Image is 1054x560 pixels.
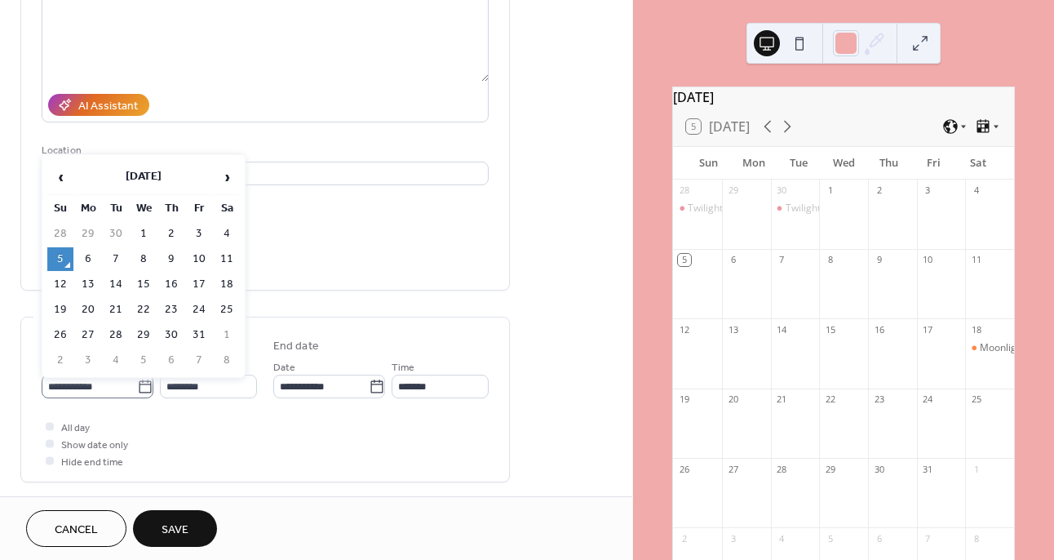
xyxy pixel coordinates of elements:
[922,184,934,197] div: 3
[186,247,212,271] td: 10
[75,298,101,322] td: 20
[731,147,776,180] div: Mon
[970,463,982,475] div: 1
[922,323,934,336] div: 17
[771,202,820,216] div: Twilight 20th Anniversary - Book Release
[47,222,73,246] td: 28
[47,247,73,271] td: 5
[873,323,885,336] div: 16
[103,273,129,296] td: 14
[42,142,485,159] div: Location
[26,510,126,547] button: Cancel
[678,323,690,336] div: 12
[686,147,731,180] div: Sun
[47,298,73,322] td: 19
[131,349,157,372] td: 5
[158,349,184,372] td: 6
[75,222,101,246] td: 29
[47,273,73,296] td: 12
[214,323,240,347] td: 1
[186,197,212,220] th: Fr
[873,463,885,475] div: 30
[727,254,739,266] div: 6
[78,98,138,115] div: AI Assistant
[776,184,788,197] div: 30
[131,222,157,246] td: 1
[922,254,934,266] div: 10
[392,359,414,376] span: Time
[131,197,157,220] th: We
[824,184,836,197] div: 1
[970,254,982,266] div: 11
[215,161,239,193] span: ›
[75,273,101,296] td: 13
[776,463,788,475] div: 28
[873,532,885,544] div: 6
[824,393,836,406] div: 22
[47,323,73,347] td: 26
[133,510,217,547] button: Save
[103,323,129,347] td: 28
[678,184,690,197] div: 28
[214,247,240,271] td: 11
[776,323,788,336] div: 14
[727,184,739,197] div: 29
[75,323,101,347] td: 27
[131,323,157,347] td: 29
[75,197,101,220] th: Mo
[186,273,212,296] td: 17
[158,298,184,322] td: 23
[956,147,1001,180] div: Sat
[678,254,690,266] div: 5
[131,273,157,296] td: 15
[673,87,1014,107] div: [DATE]
[131,298,157,322] td: 22
[824,463,836,475] div: 29
[103,298,129,322] td: 21
[776,254,788,266] div: 7
[47,197,73,220] th: Su
[48,161,73,193] span: ‹
[970,532,982,544] div: 8
[824,532,836,544] div: 5
[158,323,184,347] td: 30
[103,197,129,220] th: Tu
[214,349,240,372] td: 8
[186,222,212,246] td: 3
[821,147,866,180] div: Wed
[922,532,934,544] div: 7
[75,247,101,271] td: 6
[162,522,188,539] span: Save
[922,463,934,475] div: 31
[727,323,739,336] div: 13
[214,298,240,322] td: 25
[922,393,934,406] div: 24
[214,197,240,220] th: Sa
[103,349,129,372] td: 4
[673,202,722,216] div: Twilight Prom
[873,184,885,197] div: 2
[824,323,836,336] div: 15
[75,160,212,195] th: [DATE]
[214,273,240,296] td: 18
[970,393,982,406] div: 25
[727,393,739,406] div: 20
[186,349,212,372] td: 7
[61,420,90,437] span: All day
[776,393,788,406] div: 21
[273,338,319,355] div: End date
[75,349,101,372] td: 3
[158,197,184,220] th: Th
[186,323,212,347] td: 31
[970,184,982,197] div: 4
[55,522,98,539] span: Cancel
[786,202,970,216] div: Twilight 20th Anniversary - Book Release
[158,222,184,246] td: 2
[727,532,739,544] div: 3
[873,254,885,266] div: 9
[158,247,184,271] td: 9
[48,94,149,116] button: AI Assistant
[103,247,129,271] td: 7
[131,247,157,271] td: 8
[911,147,956,180] div: Fri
